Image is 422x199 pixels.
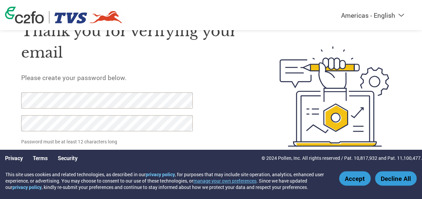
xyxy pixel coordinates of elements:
a: privacy policy [12,184,42,190]
img: create-password [268,11,401,182]
h5: Please create your password below. [21,73,249,82]
button: Accept [339,171,371,186]
h1: Thank you for verifying your email [21,20,249,64]
button: Decline All [375,171,417,186]
button: manage your own preferences [193,178,256,184]
a: Terms [33,154,48,161]
a: privacy policy [146,171,175,178]
p: Password must be at least 12 characters long [21,138,194,145]
img: c2fo logo [5,7,44,23]
a: Security [58,154,78,161]
p: © 2024 Pollen, Inc. All rights reserved / Pat. 10,817,932 and Pat. 11,100,477. [262,154,422,161]
div: This site uses cookies and related technologies, as described in our , for purposes that may incl... [5,171,329,190]
img: TVS Motor Company [54,11,123,23]
a: Privacy [5,154,23,161]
